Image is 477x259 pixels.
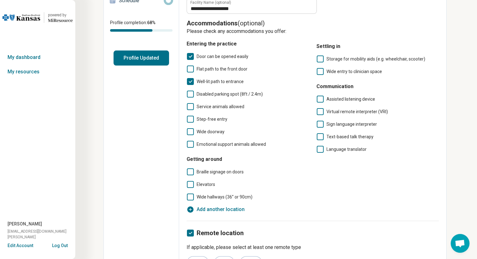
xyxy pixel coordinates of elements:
span: Add another location [197,206,245,213]
span: Service animals allowed [197,104,244,109]
button: Profile Updated [114,50,169,66]
span: Emotional support animals allowed [197,142,266,147]
button: Edit Account [8,242,33,249]
span: [EMAIL_ADDRESS][DOMAIN_NAME][PERSON_NAME] [8,229,75,240]
span: Well-lit path to entrance [197,79,244,84]
span: Wide entry to clinician space [326,69,382,74]
p: (optional) [187,19,439,28]
h4: Communication [316,83,439,90]
label: Facility Name (optional) [190,1,231,4]
span: Disabled parking spot (8ft / 2.4m) [197,92,263,97]
span: Assisted listening device [326,97,375,102]
span: Step-free entry [197,117,227,122]
span: Braille signage on doors [197,169,244,174]
span: Text-based talk therapy [326,134,374,139]
span: Sign language interpreter [326,122,377,127]
span: Language translator [326,147,367,152]
p: If applicable, please select at least one remote type [187,244,439,251]
span: Accommodations [187,19,238,27]
div: Open chat [451,234,469,253]
span: Door can be opened easily [197,54,248,59]
span: Wide hallways (36” or 90cm) [197,194,252,199]
span: Elevators [197,182,215,187]
span: Storage for mobility aids (e.g. wheelchair, scooter) [326,56,425,61]
button: Add another location [187,206,245,213]
span: 68 % [147,20,156,25]
p: Please check any accommodations you offer: [187,28,439,35]
h4: Settling in [316,43,439,50]
img: Blue Cross Blue Shield Kansas [3,10,40,25]
span: [PERSON_NAME] [8,221,42,227]
h4: Entering the practice [187,40,309,48]
div: Profile completion [110,29,172,32]
span: Remote location [197,229,244,237]
span: Flat path to the front door [197,66,247,71]
div: Profile completion: [104,16,179,35]
div: powered by [48,12,73,18]
span: Wide doorway [197,129,225,134]
a: Blue Cross Blue Shield Kansaspowered by [3,10,73,25]
span: Virtual remote interpreter (VRI) [326,109,388,114]
button: Log Out [52,242,68,247]
h4: Getting around [187,156,309,163]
